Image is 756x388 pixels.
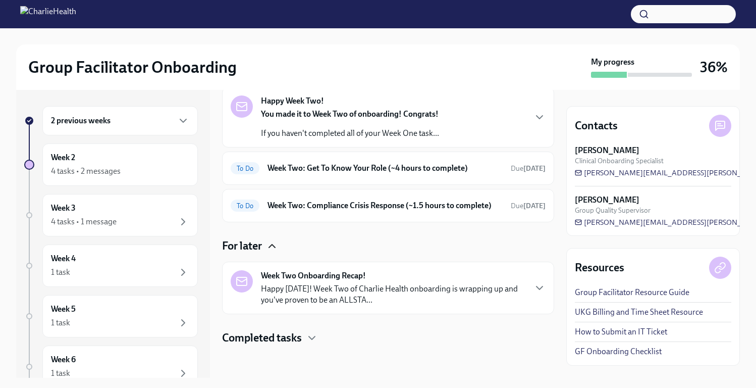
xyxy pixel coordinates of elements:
[42,106,198,135] div: 2 previous weeks
[261,270,366,281] strong: Week Two Onboarding Recap!
[511,201,546,211] span: September 1st, 2025 09:00
[231,198,546,214] a: To DoWeek Two: Compliance Crisis Response (~1.5 hours to complete)Due[DATE]
[511,164,546,173] span: September 1st, 2025 09:00
[28,57,237,77] h2: Group Facilitator Onboarding
[222,238,554,254] div: For later
[523,202,546,210] strong: [DATE]
[261,283,525,306] p: Happy [DATE]! Week Two of Charlie Health onboarding is wrapping up and you've proven to be an ALL...
[523,164,546,173] strong: [DATE]
[575,326,667,337] a: How to Submit an IT Ticket
[51,368,70,379] div: 1 task
[51,354,76,365] h6: Week 6
[51,216,117,227] div: 4 tasks • 1 message
[51,304,76,315] h6: Week 5
[231,165,259,172] span: To Do
[24,194,198,236] a: Week 34 tasks • 1 message
[261,109,439,119] strong: You made it to Week Two of onboarding! Congrats!
[231,202,259,210] span: To Do
[575,307,703,318] a: UKG Billing and Time Sheet Resource
[261,128,439,139] p: If you haven't completed all of your Week One task...
[511,202,546,210] span: Due
[575,195,639,206] strong: [PERSON_NAME]
[24,143,198,186] a: Week 24 tasks • 2 messages
[575,346,662,357] a: GF Onboarding Checklist
[267,163,503,174] h6: Week Two: Get To Know Your Role (~4 hours to complete)
[591,57,634,68] strong: My progress
[700,58,728,76] h3: 36%
[575,145,639,156] strong: [PERSON_NAME]
[511,164,546,173] span: Due
[51,253,76,264] h6: Week 4
[261,95,324,107] strong: Happy Week Two!
[51,267,70,278] div: 1 task
[575,118,618,133] h4: Contacts
[24,346,198,388] a: Week 61 task
[575,206,651,215] span: Group Quality Supervisor
[231,160,546,176] a: To DoWeek Two: Get To Know Your Role (~4 hours to complete)Due[DATE]
[575,287,689,298] a: Group Facilitator Resource Guide
[575,156,664,166] span: Clinical Onboarding Specialist
[51,152,75,163] h6: Week 2
[24,245,198,287] a: Week 41 task
[222,330,302,346] h4: Completed tasks
[222,330,554,346] div: Completed tasks
[20,6,76,22] img: CharlieHealth
[51,317,70,328] div: 1 task
[267,200,503,211] h6: Week Two: Compliance Crisis Response (~1.5 hours to complete)
[575,260,624,275] h4: Resources
[24,295,198,337] a: Week 51 task
[51,115,111,126] h6: 2 previous weeks
[51,166,121,177] div: 4 tasks • 2 messages
[222,238,262,254] h4: For later
[51,203,76,214] h6: Week 3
